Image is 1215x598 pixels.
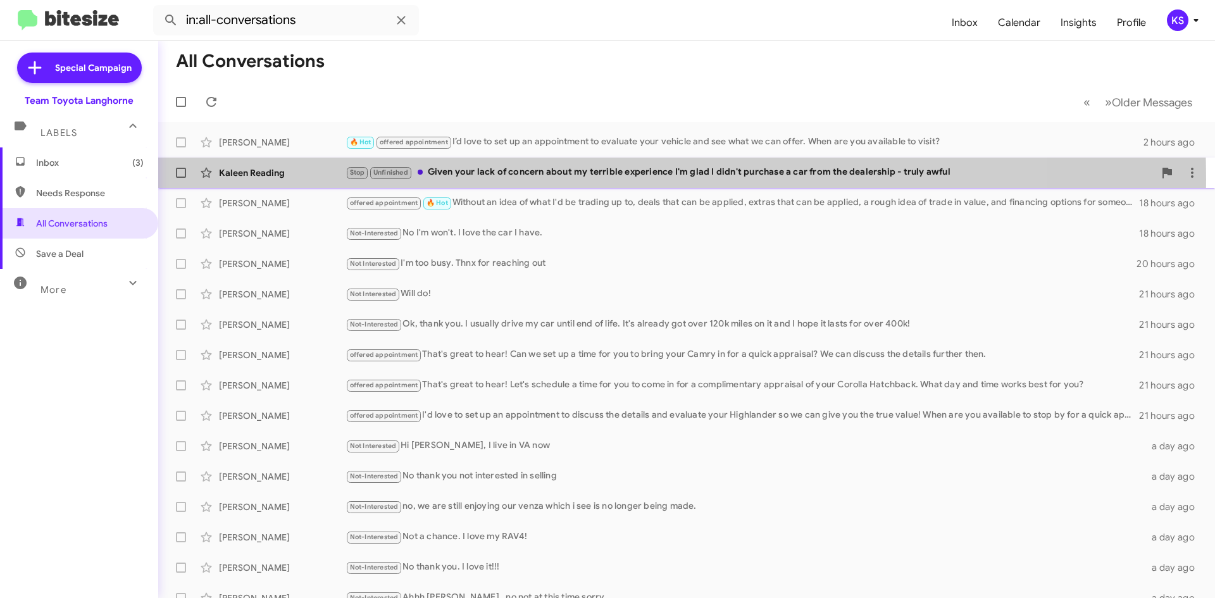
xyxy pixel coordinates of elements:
[1139,409,1205,422] div: 21 hours ago
[350,259,397,268] span: Not Interested
[346,530,1144,544] div: Not a chance. I love my RAV4!
[219,197,346,209] div: [PERSON_NAME]
[219,470,346,483] div: [PERSON_NAME]
[346,287,1139,301] div: Will do!
[1144,531,1205,544] div: a day ago
[350,320,399,328] span: Not-Interested
[1167,9,1188,31] div: KS
[1083,94,1090,110] span: «
[17,53,142,83] a: Special Campaign
[1076,89,1200,115] nav: Page navigation example
[1076,89,1098,115] button: Previous
[350,502,399,511] span: Not-Interested
[1050,4,1107,41] a: Insights
[346,347,1139,362] div: That's great to hear! Can we set up a time for you to bring your Camry in for a quick appraisal? ...
[55,61,132,74] span: Special Campaign
[350,229,399,237] span: Not-Interested
[219,258,346,270] div: [PERSON_NAME]
[346,439,1144,453] div: Hi [PERSON_NAME], I live in VA now
[1139,379,1205,392] div: 21 hours ago
[219,227,346,240] div: [PERSON_NAME]
[346,226,1139,240] div: No I'm won't. I love the car I have.
[1139,197,1205,209] div: 18 hours ago
[350,168,365,177] span: Stop
[36,187,144,199] span: Needs Response
[36,156,144,169] span: Inbox
[219,136,346,149] div: [PERSON_NAME]
[1139,318,1205,331] div: 21 hours ago
[942,4,988,41] a: Inbox
[1097,89,1200,115] button: Next
[1139,288,1205,301] div: 21 hours ago
[219,288,346,301] div: [PERSON_NAME]
[153,5,419,35] input: Search
[219,166,346,179] div: Kaleen Reading
[219,561,346,574] div: [PERSON_NAME]
[346,469,1144,483] div: No thank you not interested in selling
[40,127,77,139] span: Labels
[1139,349,1205,361] div: 21 hours ago
[219,409,346,422] div: [PERSON_NAME]
[1144,440,1205,452] div: a day ago
[350,472,399,480] span: Not-Interested
[350,563,399,571] span: Not-Interested
[36,247,84,260] span: Save a Deal
[350,533,399,541] span: Not-Interested
[346,408,1139,423] div: I'd love to set up an appointment to discuss the details and evaluate your Highlander so we can g...
[346,378,1139,392] div: That's great to hear! Let's schedule a time for you to come in for a complimentary appraisal of y...
[219,531,346,544] div: [PERSON_NAME]
[346,256,1137,271] div: I'm too busy. Thnx for reaching out
[176,51,325,72] h1: All Conversations
[1105,94,1112,110] span: »
[1156,9,1201,31] button: KS
[350,290,397,298] span: Not Interested
[427,199,448,207] span: 🔥 Hot
[346,196,1139,210] div: Without an idea of what I'd be trading up to, deals that can be applied, extras that can be appli...
[36,217,108,230] span: All Conversations
[1112,96,1192,109] span: Older Messages
[350,138,371,146] span: 🔥 Hot
[219,379,346,392] div: [PERSON_NAME]
[373,168,408,177] span: Unfinished
[1144,470,1205,483] div: a day ago
[219,318,346,331] div: [PERSON_NAME]
[132,156,144,169] span: (3)
[1144,501,1205,513] div: a day ago
[350,351,418,359] span: offered appointment
[350,411,418,420] span: offered appointment
[346,165,1154,180] div: Given your lack of concern about my terrible experience I'm glad I didn't purchase a car from the...
[25,94,134,107] div: Team Toyota Langhorne
[380,138,448,146] span: offered appointment
[988,4,1050,41] a: Calendar
[1107,4,1156,41] a: Profile
[40,284,66,296] span: More
[219,440,346,452] div: [PERSON_NAME]
[219,501,346,513] div: [PERSON_NAME]
[219,349,346,361] div: [PERSON_NAME]
[350,381,418,389] span: offered appointment
[350,442,397,450] span: Not Interested
[346,317,1139,332] div: Ok, thank you. I usually drive my car until end of life. It's already got over 120k miles on it a...
[350,199,418,207] span: offered appointment
[346,499,1144,514] div: no, we are still enjoying our venza which i see is no longer being made.
[1137,258,1205,270] div: 20 hours ago
[1143,136,1205,149] div: 2 hours ago
[346,560,1144,575] div: No thank you. I love it!!!
[1144,561,1205,574] div: a day ago
[1139,227,1205,240] div: 18 hours ago
[346,135,1143,149] div: I’d love to set up an appointment to evaluate your vehicle and see what we can offer. When are yo...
